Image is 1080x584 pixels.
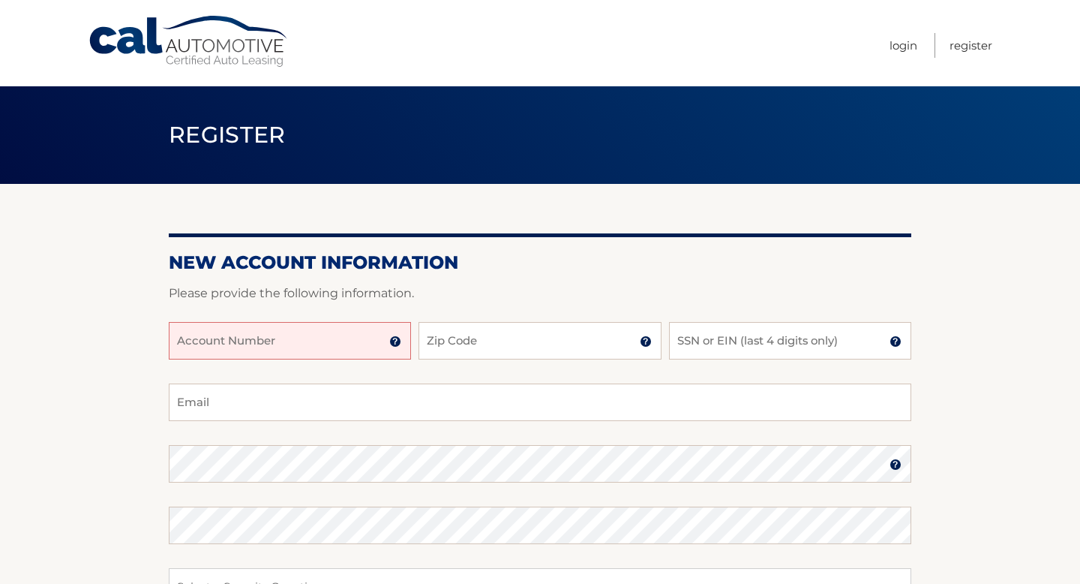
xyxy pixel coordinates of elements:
[889,336,901,348] img: tooltip.svg
[169,283,911,304] p: Please provide the following information.
[389,336,401,348] img: tooltip.svg
[889,459,901,471] img: tooltip.svg
[889,33,917,58] a: Login
[169,384,911,421] input: Email
[949,33,992,58] a: Register
[88,15,290,68] a: Cal Automotive
[418,322,661,360] input: Zip Code
[640,336,652,348] img: tooltip.svg
[669,322,911,360] input: SSN or EIN (last 4 digits only)
[169,251,911,274] h2: New Account Information
[169,322,411,360] input: Account Number
[169,121,286,149] span: Register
